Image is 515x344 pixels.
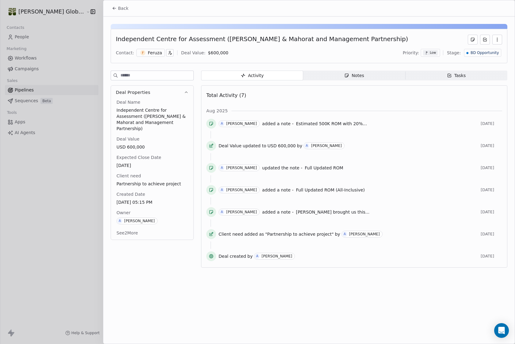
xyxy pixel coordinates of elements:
div: [PERSON_NAME] [226,166,257,170]
div: Open Intercom Messenger [494,323,509,338]
span: Deal Properties [116,89,150,95]
span: Deal Value [115,136,141,142]
span: Full Updated ROM [305,165,343,170]
div: Tasks [447,72,466,79]
span: USD 600,000 [268,143,296,149]
span: $ 600,000 [208,50,228,55]
span: Full Updated ROM (All-Inclusive) [296,187,365,192]
span: USD 600,000 [116,144,188,150]
div: Independent Centre for Assessment ([PERSON_NAME] & Mahorat and Management Partnership) [116,35,408,44]
span: added as [244,231,264,237]
span: Deal Name [115,99,142,105]
div: A [306,143,308,148]
div: A [119,218,121,223]
div: A [221,187,223,192]
span: BD Opportunity [471,50,499,56]
span: Client need [219,231,243,237]
a: Estimated 500K ROM with 20%... [296,120,367,127]
span: Aug 2025 [206,108,228,114]
span: Owner [115,210,132,216]
div: [PERSON_NAME] [124,219,155,223]
span: Partnership to achieve project [116,181,188,187]
div: Deal Properties [111,99,193,240]
span: Client need [115,173,142,179]
a: Full Updated ROM [305,164,343,172]
div: A [221,121,223,126]
div: [PERSON_NAME] [226,188,257,192]
span: Created Date [115,191,146,197]
button: Back [108,3,132,14]
span: [DATE] [481,254,502,259]
span: [DATE] [481,187,502,192]
div: A [221,165,223,170]
div: A [344,232,346,237]
span: [DATE] [116,162,188,168]
span: [DATE] [481,232,502,237]
div: [PERSON_NAME] [349,232,380,236]
span: Stage: [447,50,461,56]
span: Deal Value [219,143,242,149]
span: Back [118,5,128,11]
span: [PERSON_NAME] brought us this... [296,210,369,215]
span: F [140,50,146,56]
span: by [297,143,302,149]
span: updated the note - [262,165,302,171]
div: Deal Value: [181,50,205,56]
button: See2More [113,227,142,238]
span: Estimated 500K ROM with 20%... [296,121,367,126]
span: [DATE] [481,165,502,170]
span: [DATE] [481,121,502,126]
button: Deal Properties [111,86,193,99]
div: A [256,254,258,259]
div: [PERSON_NAME] [311,144,342,148]
span: added a note - [262,209,293,215]
span: "Partnership to achieve project" [265,231,334,237]
span: updated to [243,143,266,149]
div: [PERSON_NAME] [226,210,257,214]
a: Full Updated ROM (All-Inclusive) [296,186,365,194]
span: added a note - [262,187,293,193]
span: Priority: [403,50,419,56]
span: Deal created by [219,253,253,259]
span: [DATE] [481,143,502,148]
span: Low [430,51,436,55]
a: [PERSON_NAME] brought us this... [296,208,369,216]
div: [PERSON_NAME] [226,122,257,126]
span: added a note - [262,121,293,127]
div: Feruza [148,50,162,56]
div: Notes [344,72,364,79]
div: A [221,210,223,215]
span: Independent Centre for Assessment ([PERSON_NAME] & Mahorat and Management Partnership) [116,107,188,132]
span: [DATE] [481,210,502,215]
span: Expected Close Date [115,154,162,160]
span: Total Activity (7) [206,92,246,98]
span: [DATE] 05:15 PM [116,199,188,205]
div: Contact: [116,50,134,56]
span: by [335,231,340,237]
div: [PERSON_NAME] [261,254,292,258]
